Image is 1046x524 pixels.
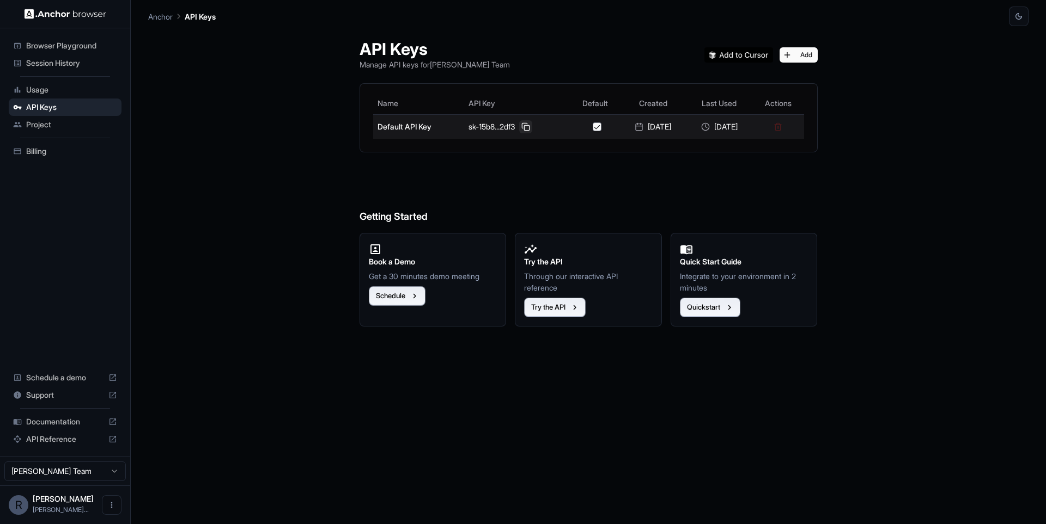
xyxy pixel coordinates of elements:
[360,39,510,59] h1: API Keys
[780,47,818,63] button: Add
[524,270,653,293] p: Through our interactive API reference
[9,386,121,404] div: Support
[9,37,121,54] div: Browser Playground
[25,9,106,19] img: Anchor Logo
[464,93,570,114] th: API Key
[9,413,121,430] div: Documentation
[360,59,510,70] p: Manage API keys for [PERSON_NAME] Team
[9,98,121,116] div: API Keys
[524,256,653,268] h2: Try the API
[686,93,752,114] th: Last Used
[26,372,104,383] span: Schedule a demo
[690,121,747,132] div: [DATE]
[9,495,28,515] div: R
[9,54,121,72] div: Session History
[26,119,117,130] span: Project
[369,270,497,282] p: Get a 30 minutes demo meeting
[26,102,117,113] span: API Keys
[369,256,497,268] h2: Book a Demo
[26,84,117,95] span: Usage
[680,298,740,317] button: Quickstart
[26,434,104,445] span: API Reference
[620,93,686,114] th: Created
[9,143,121,160] div: Billing
[360,165,818,225] h6: Getting Started
[519,120,532,133] button: Copy API key
[33,494,94,503] span: Rickson Lima
[373,114,465,139] td: Default API Key
[704,47,773,63] img: Add anchorbrowser MCP server to Cursor
[570,93,620,114] th: Default
[9,81,121,98] div: Usage
[469,120,565,133] div: sk-15b8...2df3
[680,270,808,293] p: Integrate to your environment in 2 minutes
[9,369,121,386] div: Schedule a demo
[624,121,682,132] div: [DATE]
[33,505,89,514] span: rickson.lima@remofy.io
[26,40,117,51] span: Browser Playground
[26,390,104,400] span: Support
[26,58,117,69] span: Session History
[26,146,117,157] span: Billing
[9,430,121,448] div: API Reference
[102,495,121,515] button: Open menu
[148,10,216,22] nav: breadcrumb
[9,116,121,133] div: Project
[373,93,465,114] th: Name
[26,416,104,427] span: Documentation
[752,93,804,114] th: Actions
[524,298,586,317] button: Try the API
[369,286,425,306] button: Schedule
[148,11,173,22] p: Anchor
[185,11,216,22] p: API Keys
[680,256,808,268] h2: Quick Start Guide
